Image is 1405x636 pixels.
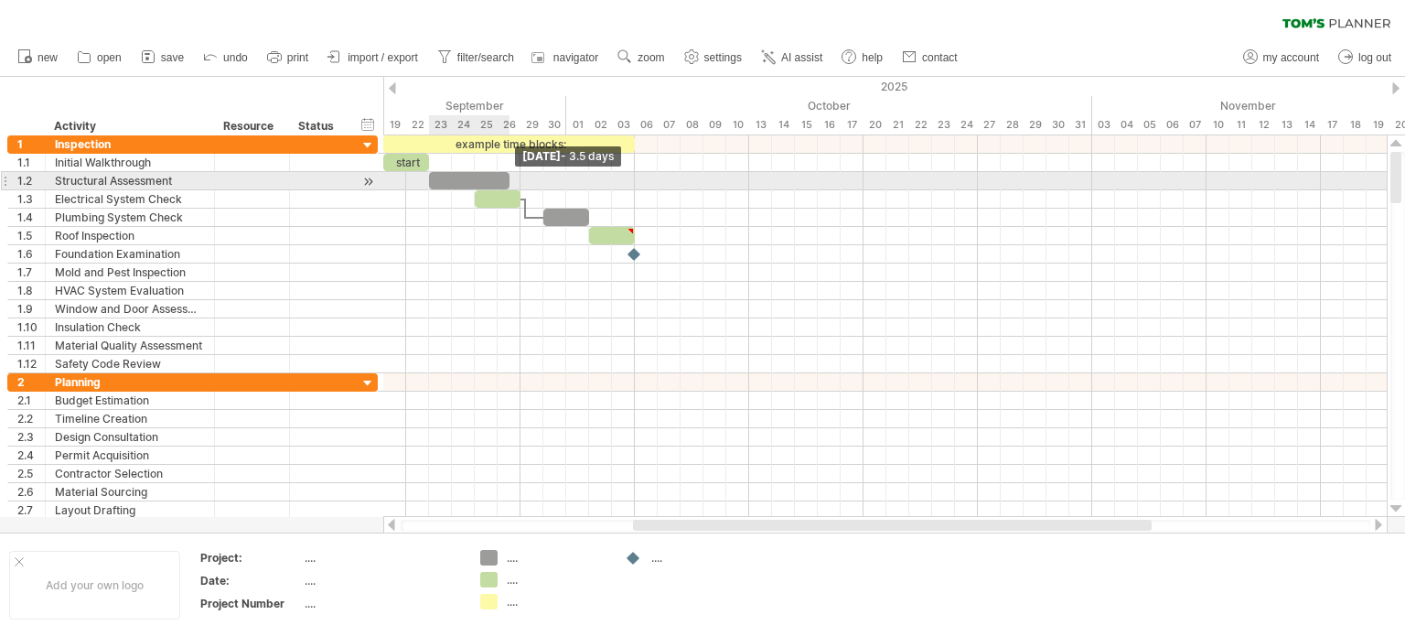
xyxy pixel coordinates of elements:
[612,115,635,135] div: Friday, 3 October 2025
[55,501,205,519] div: Layout Drafting
[1184,115,1207,135] div: Friday, 7 November 2025
[635,115,658,135] div: Monday, 6 October 2025
[863,115,886,135] div: Monday, 20 October 2025
[1298,115,1321,135] div: Friday, 14 November 2025
[17,282,45,299] div: 1.8
[1239,46,1325,70] a: my account
[55,337,205,354] div: Material Quality Assessment
[17,410,45,427] div: 2.2
[658,115,681,135] div: Tuesday, 7 October 2025
[529,46,604,70] a: navigator
[223,51,248,64] span: undo
[475,115,498,135] div: Thursday, 25 September 2025
[55,373,205,391] div: Planning
[55,135,205,153] div: Inspection
[1358,51,1391,64] span: log out
[1046,115,1069,135] div: Thursday, 30 October 2025
[54,117,204,135] div: Activity
[13,46,63,70] a: new
[566,96,1092,115] div: October 2025
[703,115,726,135] div: Thursday, 9 October 2025
[1367,115,1389,135] div: Wednesday, 19 November 2025
[17,501,45,519] div: 2.7
[553,51,598,64] span: navigator
[433,46,520,70] a: filter/search
[55,428,205,446] div: Design Consultation
[1207,115,1229,135] div: Monday, 10 November 2025
[795,115,818,135] div: Wednesday, 15 October 2025
[55,154,205,171] div: Initial Walkthrough
[837,46,888,70] a: help
[17,300,45,318] div: 1.9
[756,46,828,70] a: AI assist
[457,51,514,64] span: filter/search
[17,392,45,409] div: 2.1
[1344,115,1367,135] div: Tuesday, 18 November 2025
[498,115,520,135] div: Friday, 26 September 2025
[359,172,377,191] div: scroll to activity
[383,135,635,153] div: example time blocks:
[17,355,45,372] div: 1.12
[17,209,45,226] div: 1.4
[72,46,127,70] a: open
[17,428,45,446] div: 2.3
[55,282,205,299] div: HVAC System Evaluation
[17,190,45,208] div: 1.3
[1321,115,1344,135] div: Monday, 17 November 2025
[198,46,253,70] a: undo
[55,410,205,427] div: Timeline Creation
[383,115,406,135] div: Friday, 19 September 2025
[55,227,205,244] div: Roof Inspection
[200,573,301,588] div: Date:
[1001,115,1024,135] div: Tuesday, 28 October 2025
[17,373,45,391] div: 2
[680,46,747,70] a: settings
[452,115,475,135] div: Wednesday, 24 September 2025
[17,483,45,501] div: 2.6
[17,154,45,171] div: 1.1
[589,115,612,135] div: Thursday, 2 October 2025
[17,447,45,464] div: 2.4
[17,337,45,354] div: 1.11
[305,573,458,588] div: ....
[515,146,621,167] div: [DATE]
[978,115,1001,135] div: Monday, 27 October 2025
[897,46,963,70] a: contact
[1252,115,1275,135] div: Wednesday, 12 November 2025
[17,465,45,482] div: 2.5
[263,46,314,70] a: print
[323,46,424,70] a: import / export
[818,115,841,135] div: Thursday, 16 October 2025
[55,447,205,464] div: Permit Acquisition
[17,227,45,244] div: 1.5
[9,551,180,620] div: Add your own logo
[566,115,589,135] div: Wednesday, 1 October 2025
[507,594,606,609] div: ....
[406,115,429,135] div: Monday, 22 September 2025
[1092,115,1115,135] div: Monday, 3 November 2025
[55,190,205,208] div: Electrical System Check
[17,172,45,189] div: 1.2
[507,572,606,587] div: ....
[305,550,458,566] div: ....
[55,392,205,409] div: Budget Estimation
[507,550,606,566] div: ....
[543,115,566,135] div: Tuesday, 30 September 2025
[886,115,909,135] div: Tuesday, 21 October 2025
[841,115,863,135] div: Friday, 17 October 2025
[1138,115,1161,135] div: Wednesday, 5 November 2025
[1161,115,1184,135] div: Thursday, 6 November 2025
[1069,115,1092,135] div: Friday, 31 October 2025
[17,135,45,153] div: 1
[681,115,703,135] div: Wednesday, 8 October 2025
[305,596,458,611] div: ....
[55,318,205,336] div: Insulation Check
[1334,46,1397,70] a: log out
[1229,115,1252,135] div: Tuesday, 11 November 2025
[55,483,205,501] div: Material Sourcing
[38,51,58,64] span: new
[223,117,279,135] div: Resource
[97,51,122,64] span: open
[781,51,822,64] span: AI assist
[17,264,45,281] div: 1.7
